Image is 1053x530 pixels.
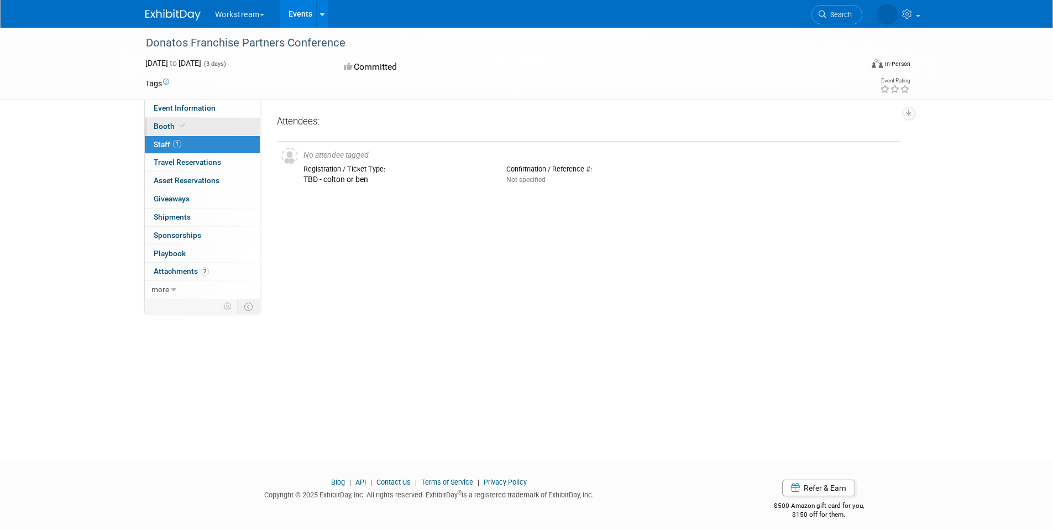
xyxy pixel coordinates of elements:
span: Attachments [154,267,209,276]
a: Terms of Service [421,478,473,486]
a: Event Information [145,100,260,117]
span: | [347,478,354,486]
a: Booth [145,118,260,136]
a: Giveaways [145,190,260,208]
span: 2 [201,267,209,276]
div: Confirmation / Reference #: [506,165,693,174]
div: Donatos Franchise Partners Conference [142,33,846,53]
span: Asset Reservations [154,176,219,185]
img: Josh Smith [877,4,898,25]
img: ExhibitDay [145,9,201,20]
span: Event Information [154,103,216,112]
span: more [151,285,169,294]
img: Format-Inperson.png [872,59,883,68]
a: Travel Reservations [145,154,260,172]
a: Privacy Policy [484,478,527,486]
div: Event Format [797,58,911,74]
td: Tags [145,78,169,89]
a: Shipments [145,209,260,226]
div: $500 Amazon gift card for you, [730,494,908,519]
a: API [355,478,366,486]
a: more [145,281,260,299]
img: Unassigned-User-Icon.png [281,148,298,164]
a: Asset Reservations [145,172,260,190]
span: Not specified [506,176,546,184]
a: Sponsorships [145,227,260,245]
a: Staff1 [145,136,260,154]
span: 1 [173,140,181,148]
span: Booth [154,122,187,131]
td: Personalize Event Tab Strip [218,299,238,314]
span: Sponsorships [154,231,201,240]
a: Blog [331,478,345,486]
a: Refer & Earn [782,480,855,496]
td: Toggle Event Tabs [237,299,260,314]
span: Shipments [154,212,191,221]
a: Attachments2 [145,263,260,280]
a: Playbook [145,245,260,263]
div: Committed [340,58,585,77]
span: Playbook [154,249,186,258]
i: Booth reservation complete [180,123,185,129]
div: Registration / Ticket Type: [303,165,490,174]
span: Staff [154,140,181,149]
span: | [412,478,420,486]
a: Search [811,5,862,24]
span: Search [826,11,852,19]
span: | [368,478,375,486]
div: TBD - colton or ben [303,175,490,185]
sup: ® [458,490,462,496]
span: (3 days) [203,60,226,67]
div: No attendee tagged [303,150,895,160]
span: Giveaways [154,194,190,203]
div: In-Person [884,60,910,68]
span: [DATE] [DATE] [145,59,201,67]
div: Event Rating [880,78,910,84]
div: $150 off for them. [730,510,908,519]
a: Contact Us [376,478,411,486]
div: Copyright © 2025 ExhibitDay, Inc. All rights reserved. ExhibitDay is a registered trademark of Ex... [145,487,714,500]
span: to [168,59,179,67]
span: | [475,478,482,486]
span: Travel Reservations [154,158,221,167]
div: Attendees: [277,115,900,129]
